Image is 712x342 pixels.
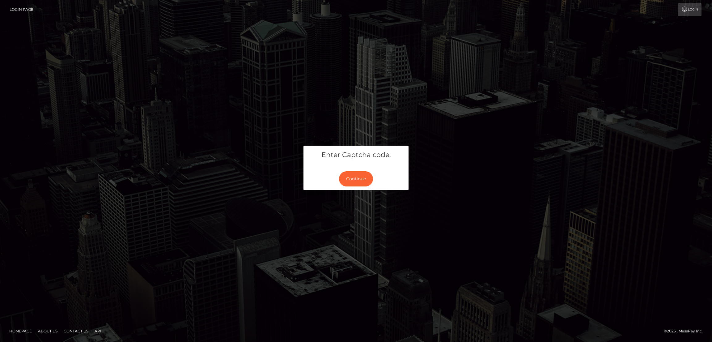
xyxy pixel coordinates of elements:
div: © 2025 , MassPay Inc. [664,328,707,335]
a: API [92,326,104,336]
h5: Enter Captcha code: [308,150,404,160]
a: Homepage [7,326,34,336]
a: About Us [36,326,60,336]
a: Contact Us [61,326,91,336]
button: Continue [339,171,373,186]
a: Login [678,3,701,16]
a: Login Page [10,3,33,16]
